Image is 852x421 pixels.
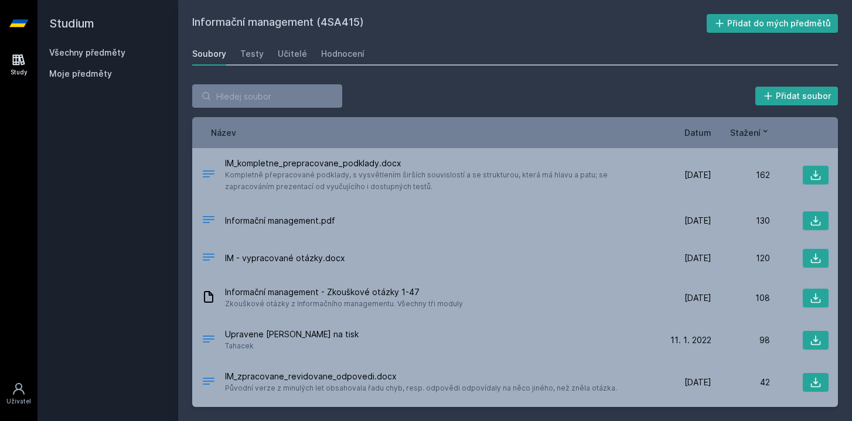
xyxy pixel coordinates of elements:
div: 108 [711,292,770,304]
h2: Informační management (4SA415) [192,14,707,33]
span: Zkouškové otázky z Informačního managementu. Všechny tři moduly [225,298,463,310]
div: 98 [711,334,770,346]
a: Hodnocení [321,42,364,66]
a: Všechny předměty [49,47,125,57]
span: [DATE] [684,215,711,227]
div: Učitelé [278,48,307,60]
a: Uživatel [2,376,35,412]
div: Soubory [192,48,226,60]
span: 11. 1. 2022 [670,334,711,346]
span: Informační management - Zkouškové otázky 1-47 [225,286,463,298]
span: Stažení [730,126,761,139]
button: Datum [684,126,711,139]
div: DOCX [202,250,216,267]
div: DOCX [202,374,216,391]
span: Upravene [PERSON_NAME] na tisk [225,328,359,340]
span: Moje předměty [49,68,112,80]
a: Study [2,47,35,83]
button: Přidat do mých předmětů [707,14,839,33]
span: [DATE] [684,376,711,388]
a: Testy [240,42,264,66]
button: Přidat soubor [755,87,839,105]
button: Název [211,126,236,139]
div: 162 [711,169,770,181]
a: Soubory [192,42,226,66]
span: [DATE] [684,292,711,304]
div: Testy [240,48,264,60]
div: DOCX [202,167,216,184]
span: Informační management.pdf [225,215,335,227]
span: IM_kompletne_prepracovane_podklady.docx [225,158,648,169]
span: Tahacek [225,340,359,352]
button: Stažení [730,126,770,139]
div: .DOCX [202,332,216,349]
a: Učitelé [278,42,307,66]
div: Study [11,68,28,77]
span: Kompletně přepracované podklady, s vysvětlením širších souvislostí a se strukturou, která má hlav... [225,169,648,193]
div: 42 [711,376,770,388]
div: Uživatel [6,397,31,406]
div: Hodnocení [321,48,364,60]
span: [DATE] [684,169,711,181]
span: IM_zpracovane_revidovane_odpovedi.docx [225,371,617,382]
input: Hledej soubor [192,84,342,108]
span: [DATE] [684,252,711,264]
div: 120 [711,252,770,264]
div: PDF [202,213,216,230]
span: IM - vypracované otázky.docx [225,252,345,264]
span: Původní verze z minulých let obsahovala řadu chyb, resp. odpovědi odpovídaly na něco jiného, než ... [225,382,617,394]
div: 130 [711,215,770,227]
